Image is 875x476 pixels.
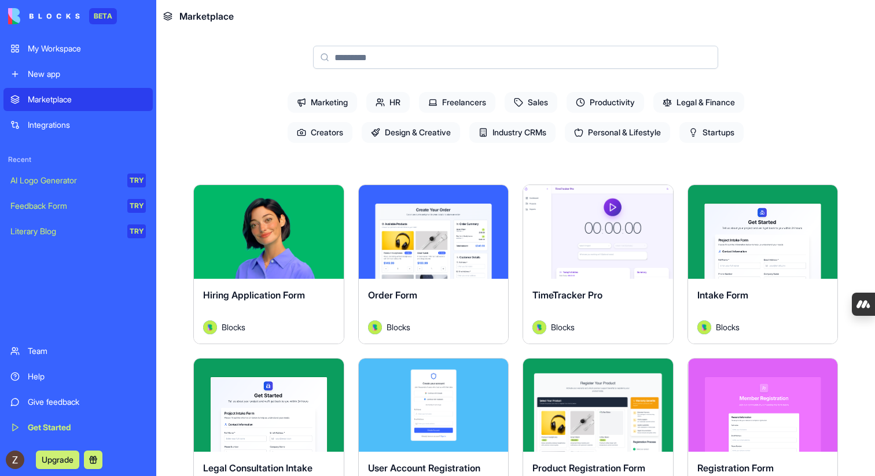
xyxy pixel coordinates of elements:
span: Industry CRMs [469,122,556,143]
img: Avatar [368,320,382,334]
div: My Workspace [28,43,146,54]
button: Upgrade [36,451,79,469]
img: Avatar [203,320,217,334]
span: Blocks [716,321,740,333]
a: Marketplace [3,88,153,111]
span: Intake Form [697,289,748,301]
img: logo [8,8,80,24]
span: Sales [505,92,557,113]
span: Registration Form [697,462,774,474]
span: Blocks [387,321,410,333]
span: Creators [288,122,352,143]
a: Give feedback [3,390,153,414]
span: Legal & Finance [653,92,744,113]
span: Hiring Application Form [203,289,305,301]
div: Marketplace [28,94,146,105]
span: Productivity [567,92,644,113]
span: Marketplace [179,9,234,23]
a: My Workspace [3,37,153,60]
span: HR [366,92,410,113]
img: Avatar [532,320,546,334]
span: Startups [679,122,744,143]
span: Order Form [368,289,417,301]
a: Hiring Application FormAvatarBlocks [193,185,344,344]
div: Feedback Form [10,200,119,212]
span: Design & Creative [362,122,460,143]
div: BETA [89,8,117,24]
div: New app [28,68,146,80]
a: Upgrade [36,453,79,465]
a: Get Started [3,416,153,439]
span: Recent [3,155,153,164]
div: TRY [127,224,146,238]
div: AI Logo Generator [10,175,119,186]
span: Blocks [222,321,245,333]
div: Get Started [28,422,146,433]
img: Avatar [697,320,711,334]
a: AI Logo GeneratorTRY [3,169,153,192]
a: Team [3,340,153,363]
a: Feedback FormTRY [3,194,153,217]
span: Personal & Lifestyle [565,122,670,143]
a: TimeTracker ProAvatarBlocks [523,185,674,344]
a: Intake FormAvatarBlocks [687,185,839,344]
span: Product Registration Form [532,462,645,474]
a: New app [3,62,153,86]
span: TimeTracker Pro [532,289,602,301]
span: Blocks [551,321,575,333]
div: Literary Blog [10,226,119,237]
div: Integrations [28,119,146,131]
div: TRY [127,174,146,187]
a: Literary BlogTRY [3,220,153,243]
a: Order FormAvatarBlocks [358,185,509,344]
a: Integrations [3,113,153,136]
img: ACg8ocLyRyLnhITTp3xOOsYTToWvhZhqwMT8cmePCv40qs7G1e8npw=s96-c [6,451,24,469]
span: Freelancers [419,92,495,113]
div: Give feedback [28,396,146,408]
a: BETA [8,8,117,24]
span: Marketing [288,92,357,113]
div: TRY [127,199,146,213]
div: Team [28,345,146,357]
a: Help [3,365,153,388]
div: Help [28,371,146,382]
